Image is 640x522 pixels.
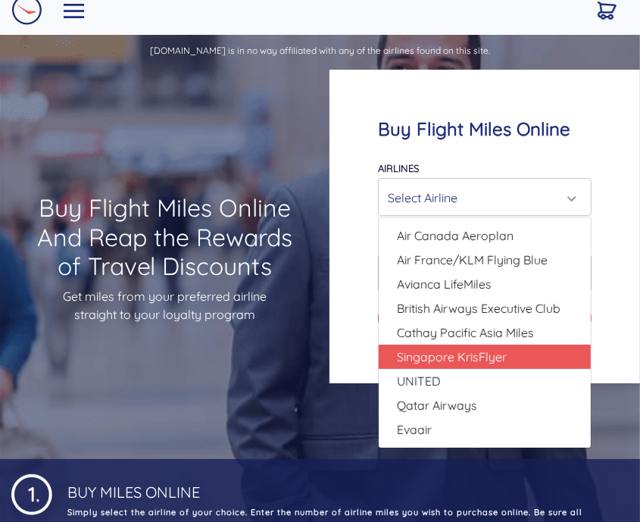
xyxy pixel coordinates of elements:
img: 1 [11,471,52,515]
img: Cart [598,2,617,20]
span: UNITED [397,372,441,390]
h4: Buy Miles Online [64,471,629,502]
p: Get miles from your preferred airline straight to your loyalty program [24,287,305,324]
span: British Airways Executive Club [397,299,560,317]
h1: Buy Flight Miles Online And Reap the Rewards of Travel Discounts [24,193,305,280]
img: Toggle [64,4,85,18]
span: Singapore KrisFlyer [397,348,507,366]
label: Airlines [378,162,419,174]
span: Air France/KLM Flying Blue [397,251,548,269]
h4: Buy Flight Miles Online [378,118,592,140]
span: Cathay Pacific Asia Miles [397,324,534,342]
span: Qatar Airways [397,396,477,414]
span: Evaair [397,420,432,439]
button: Select Airline [378,178,592,216]
div: Select Airline [388,183,573,212]
span: Avianca LifeMiles [397,275,492,293]
span: Air Canada Aeroplan [397,227,514,245]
